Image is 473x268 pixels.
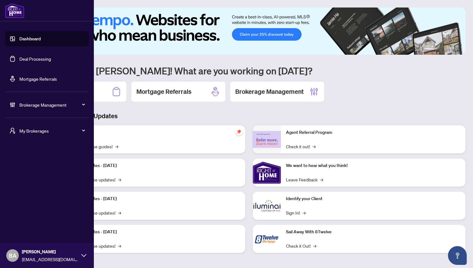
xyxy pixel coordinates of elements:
a: Mortgage Referrals [19,76,57,82]
img: Slide 0 [33,8,465,55]
span: → [115,143,118,150]
p: Platform Updates - [DATE] [66,195,240,202]
button: 4 [447,48,449,51]
img: We want to hear what you think! [253,159,281,187]
span: pushpin [235,128,243,135]
img: Identify your Client [253,192,281,220]
button: 1 [424,48,434,51]
p: Agent Referral Program [286,129,460,136]
span: → [313,242,316,249]
p: Sail Away With 8Twelve [286,229,460,235]
span: → [118,209,121,216]
a: Leave Feedback→ [286,176,323,183]
span: → [320,176,323,183]
button: 3 [442,48,444,51]
a: Dashboard [19,36,41,42]
h1: Welcome back [PERSON_NAME]! What are you working on [DATE]? [33,65,465,77]
button: 5 [452,48,454,51]
button: Open asap [448,246,467,265]
span: → [118,176,121,183]
img: Agent Referral Program [253,131,281,148]
a: Deal Processing [19,56,51,62]
img: logo [5,3,24,18]
span: My Brokerages [19,127,84,134]
h2: Mortgage Referrals [136,87,191,96]
button: 6 [457,48,459,51]
h3: Brokerage & Industry Updates [33,112,465,120]
span: BA [9,251,17,260]
span: → [118,242,121,249]
p: We want to hear what you think! [286,162,460,169]
p: Self-Help [66,129,240,136]
p: Platform Updates - [DATE] [66,162,240,169]
span: Brokerage Management [19,101,84,108]
span: user-switch [9,128,16,134]
p: Identify your Client [286,195,460,202]
h2: Brokerage Management [235,87,304,96]
span: [PERSON_NAME] [22,248,78,255]
p: Platform Updates - [DATE] [66,229,240,235]
a: Check it Out!→ [286,242,316,249]
a: Sign In!→ [286,209,306,216]
span: [EMAIL_ADDRESS][DOMAIN_NAME] [22,256,78,263]
span: → [303,209,306,216]
img: Sail Away With 8Twelve [253,225,281,253]
button: 2 [437,48,439,51]
a: Check it out!→ [286,143,316,150]
span: → [313,143,316,150]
